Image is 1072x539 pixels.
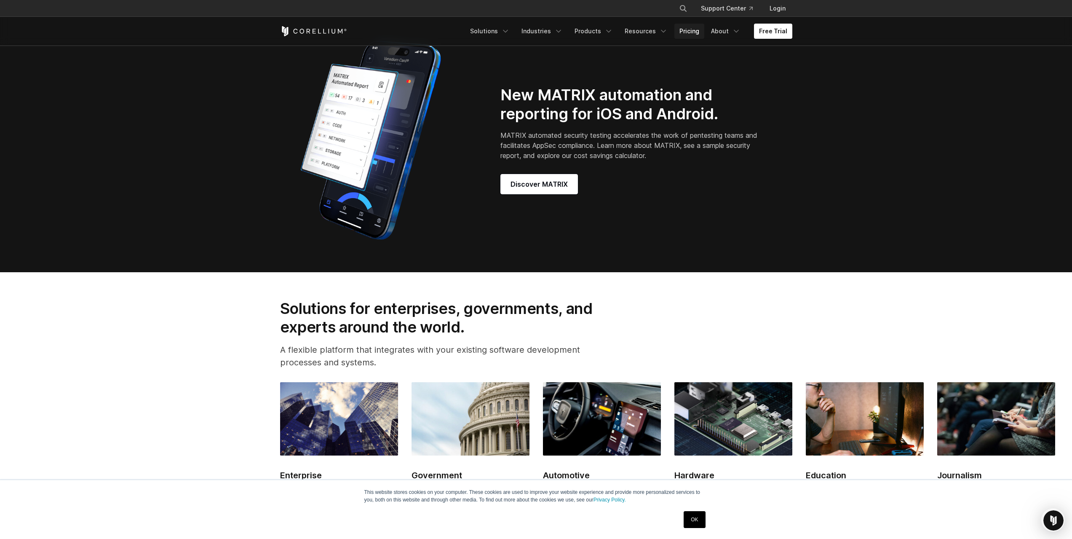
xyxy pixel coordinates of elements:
[280,343,616,369] p: A flexible platform that integrates with your existing software development processes and systems.
[280,35,461,246] img: Corellium_MATRIX_Hero_1_1x
[569,24,618,39] a: Products
[593,497,626,503] a: Privacy Policy.
[674,469,792,482] h2: Hardware
[280,299,616,337] h2: Solutions for enterprises, governments, and experts around the world.
[465,24,515,39] a: Solutions
[937,382,1055,456] img: Journalism
[674,382,792,456] img: Hardware
[543,382,661,456] img: Automotive
[706,24,746,39] a: About
[412,469,529,482] h2: Government
[280,26,347,36] a: Corellium Home
[500,86,760,123] h2: New MATRIX automation and reporting for iOS and Android.
[412,382,529,456] img: Government
[1043,510,1064,531] iframe: Intercom live chat
[806,382,924,456] img: Education
[543,469,661,482] h2: Automotive
[763,1,792,16] a: Login
[1041,508,1065,532] iframe: Intercom live chat discovery launcher
[937,469,1055,482] h2: Journalism
[511,179,568,189] span: Discover MATRIX
[280,469,398,482] h2: Enterprise
[684,511,705,528] a: OK
[669,1,792,16] div: Navigation Menu
[500,130,760,161] p: MATRIX automated security testing accelerates the work of pentesting teams and facilitates AppSec...
[364,488,708,504] p: This website stores cookies on your computer. These cookies are used to improve your website expe...
[280,382,398,456] img: Enterprise
[500,174,578,194] a: Discover MATRIX
[694,1,759,16] a: Support Center
[754,24,792,39] a: Free Trial
[676,1,691,16] button: Search
[620,24,673,39] a: Resources
[516,24,568,39] a: Industries
[465,24,792,39] div: Navigation Menu
[674,24,704,39] a: Pricing
[806,469,924,482] h2: Education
